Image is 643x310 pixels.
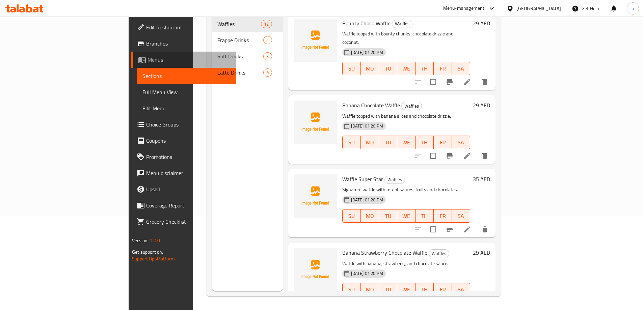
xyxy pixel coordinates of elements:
span: WE [400,64,413,74]
img: Banana Chocolate Waffle [294,101,337,144]
a: Upsell [131,181,236,197]
button: TU [379,136,397,149]
button: SA [452,283,470,297]
div: Waffles [401,102,422,110]
button: SA [452,62,470,75]
span: MO [364,285,376,294]
button: WE [397,136,416,149]
span: Waffles [402,102,422,110]
span: FR [436,138,449,147]
img: Waffle Super Star [294,174,337,218]
span: Frappe Drinks [217,36,264,44]
span: WE [400,211,413,221]
button: FR [434,209,452,223]
span: FR [436,285,449,294]
span: TH [418,285,431,294]
span: TH [418,64,431,74]
a: Coupons [131,133,236,149]
span: Select to update [426,222,440,236]
button: MO [361,283,379,297]
span: [DATE] 01:20 PM [348,49,386,56]
button: TH [416,283,434,297]
div: Soft Drinks3 [212,48,283,64]
span: FR [436,64,449,74]
div: Waffles [392,20,412,28]
a: Menus [131,52,236,68]
a: Promotions [131,149,236,165]
span: SA [455,64,467,74]
button: delete [477,148,493,164]
h6: 29 AED [473,248,490,257]
div: items [263,36,272,44]
span: SU [345,285,358,294]
button: WE [397,283,416,297]
span: TU [382,211,395,221]
a: Edit menu item [463,225,471,233]
div: Latte Drinks9 [212,64,283,81]
button: delete [477,221,493,237]
span: 4 [264,37,271,44]
span: 3 [264,53,271,60]
button: WE [397,209,416,223]
a: Full Menu View [137,84,236,100]
span: Soft Drinks [217,52,264,60]
span: TH [418,138,431,147]
span: [DATE] 01:20 PM [348,123,386,129]
span: 1.0.0 [150,236,160,245]
div: items [263,52,272,60]
span: Version: [132,236,149,245]
span: TH [418,211,431,221]
span: WE [400,138,413,147]
a: Sections [137,68,236,84]
span: Coupons [146,137,231,145]
button: SU [342,136,361,149]
a: Grocery Checklist [131,214,236,230]
a: Support.OpsPlatform [132,254,175,263]
button: delete [477,74,493,90]
span: Coverage Report [146,201,231,209]
button: TH [416,209,434,223]
span: Edit Restaurant [146,23,231,31]
div: [GEOGRAPHIC_DATA] [516,5,561,12]
span: Waffles [385,176,405,184]
p: Waffle with banana, strawberry, and chocolate sauce. [342,259,470,268]
button: WE [397,62,416,75]
button: Branch-specific-item [441,148,458,164]
span: Bounty Choco Waffle [342,18,391,28]
button: TU [379,62,397,75]
a: Edit Restaurant [131,19,236,35]
span: Waffles [217,20,261,28]
button: TH [416,136,434,149]
span: MO [364,138,376,147]
a: Branches [131,35,236,52]
span: TU [382,64,395,74]
button: MO [361,62,379,75]
button: Branch-specific-item [441,221,458,237]
span: SU [345,138,358,147]
img: Bounty Choco Waffle [294,19,337,62]
img: Banana Strawberry Chocolate Waffle [294,248,337,291]
span: o [632,5,634,12]
span: WE [400,285,413,294]
button: FR [434,62,452,75]
div: Latte Drinks [217,68,264,77]
div: items [261,20,272,28]
span: FR [436,211,449,221]
button: TH [416,62,434,75]
span: Waffle Super Star [342,174,383,184]
span: Select to update [426,75,440,89]
button: Branch-specific-item [441,74,458,90]
p: Signature waffle with mix of sauces, fruits and chocolates. [342,186,470,194]
span: Menu disclaimer [146,169,231,177]
button: FR [434,136,452,149]
span: TU [382,285,395,294]
button: SA [452,209,470,223]
a: Edit menu item [463,152,471,160]
span: Banana Strawberry Chocolate Waffle [342,248,427,258]
div: Waffles [384,176,405,184]
a: Edit Menu [137,100,236,116]
a: Coverage Report [131,197,236,214]
span: Waffles [429,250,449,257]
